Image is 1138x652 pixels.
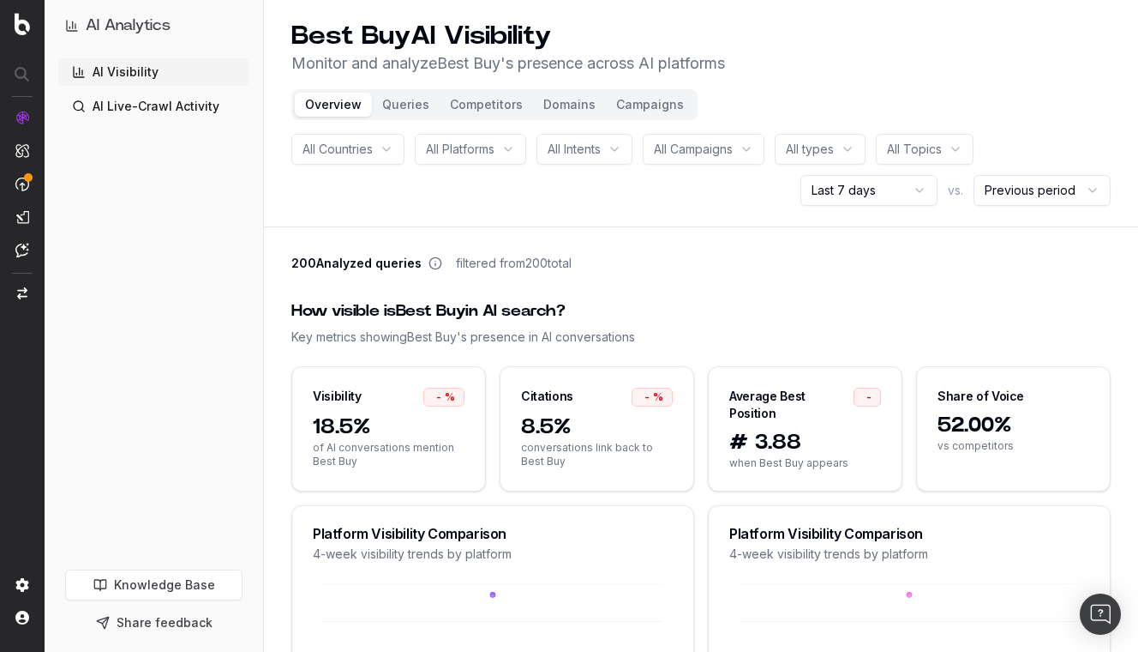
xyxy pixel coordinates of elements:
div: Citations [521,388,573,405]
span: All Topics [887,141,942,158]
span: % [653,390,663,404]
span: 52.00% [937,412,1089,439]
span: 200 Analyzed queries [291,255,422,272]
span: All Platforms [426,141,494,158]
p: Monitor and analyze Best Buy 's presence across AI platforms [291,51,725,75]
h1: Best Buy AI Visibility [291,21,725,51]
div: - [632,388,673,407]
button: Competitors [440,93,533,117]
img: Studio [15,210,29,224]
div: Platform Visibility Comparison [313,527,673,540]
a: AI Live-Crawl Activity [58,93,249,120]
span: All Intents [548,141,601,158]
img: Switch project [17,287,27,299]
span: vs competitors [937,439,1089,453]
span: when Best Buy appears [729,456,881,470]
img: Botify logo [15,13,30,35]
span: All Countries [302,141,373,158]
a: AI Visibility [58,58,249,86]
div: How visible is Best Buy in AI search? [291,299,1111,323]
span: 8.5% [521,414,673,441]
img: Activation [15,177,29,191]
button: Campaigns [606,93,694,117]
a: Knowledge Base [65,570,243,601]
img: Setting [15,578,29,592]
div: - [423,388,464,407]
img: Analytics [15,111,29,124]
span: of AI conversations mention Best Buy [313,441,464,468]
span: vs. [948,182,963,199]
button: AI Analytics [65,14,243,38]
span: All Campaigns [654,141,733,158]
div: - [853,388,881,407]
span: % [445,390,455,404]
div: Average Best Position [729,388,853,422]
div: Share of Voice [937,388,1024,405]
button: Domains [533,93,606,117]
button: Overview [295,93,372,117]
span: filtered from 200 total [456,255,572,272]
div: Key metrics showing Best Buy 's presence in AI conversations [291,329,1111,346]
span: # 3.88 [729,429,881,456]
div: Open Intercom Messenger [1080,594,1121,635]
img: My account [15,611,29,625]
div: 4-week visibility trends by platform [729,546,1089,563]
h1: AI Analytics [86,14,171,38]
img: Assist [15,243,29,257]
span: 18.5% [313,414,464,441]
img: Intelligence [15,143,29,158]
div: Platform Visibility Comparison [729,527,1089,540]
div: 4-week visibility trends by platform [313,546,673,563]
div: Visibility [313,388,362,405]
span: conversations link back to Best Buy [521,441,673,468]
button: Queries [372,93,440,117]
button: Share feedback [65,607,243,638]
